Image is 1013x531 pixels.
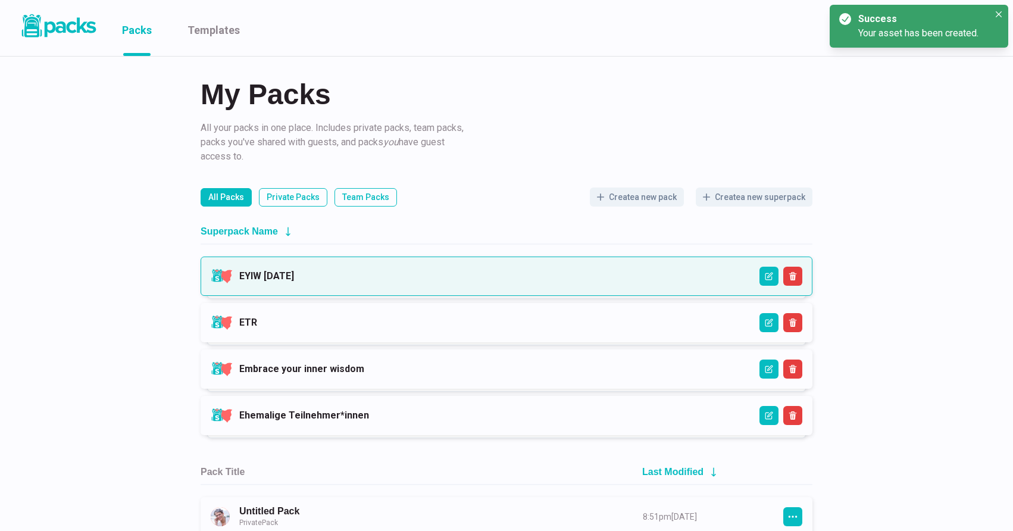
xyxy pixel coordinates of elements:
[201,121,468,164] p: All your packs in one place. Includes private packs, team packs, packs you've shared with guests,...
[642,466,704,477] h2: Last Modified
[759,313,778,332] button: Edit
[590,188,684,207] button: Createa new pack
[783,360,802,379] button: Delete Superpack
[858,12,984,26] div: Success
[783,267,802,286] button: Delete Superpack
[759,406,778,425] button: Edit
[201,466,245,477] h2: Pack Title
[696,188,812,207] button: Createa new superpack
[18,12,98,44] a: Packs logo
[201,80,812,109] h2: My Packs
[783,406,802,425] button: Delete Superpack
[759,360,778,379] button: Edit
[267,191,320,204] p: Private Packs
[201,226,278,237] h2: Superpack Name
[992,7,1006,21] button: Close
[342,191,389,204] p: Team Packs
[783,313,802,332] button: Delete Superpack
[858,26,989,40] div: Your asset has been created.
[383,136,399,148] i: you
[759,267,778,286] button: Edit
[208,191,244,204] p: All Packs
[18,12,98,40] img: Packs logo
